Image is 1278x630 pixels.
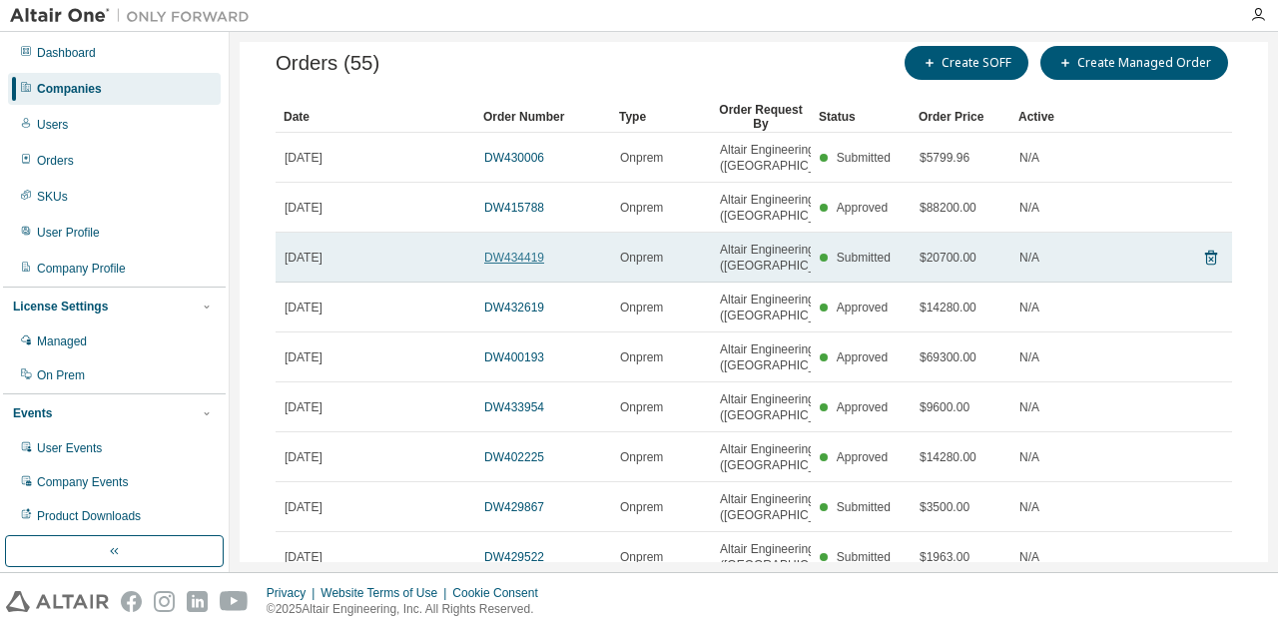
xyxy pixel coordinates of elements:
[920,399,969,415] span: $9600.00
[37,225,100,241] div: User Profile
[920,499,969,515] span: $3500.00
[1019,200,1039,216] span: N/A
[285,150,322,166] span: [DATE]
[837,350,888,364] span: Approved
[620,200,663,216] span: Onprem
[37,45,96,61] div: Dashboard
[1019,349,1039,365] span: N/A
[720,391,853,423] span: Altair Engineering ([GEOGRAPHIC_DATA])
[1019,549,1039,565] span: N/A
[267,601,550,618] p: © 2025 Altair Engineering, Inc. All Rights Reserved.
[37,474,128,490] div: Company Events
[484,500,544,514] a: DW429867
[285,399,322,415] span: [DATE]
[620,449,663,465] span: Onprem
[484,201,544,215] a: DW415788
[267,585,320,601] div: Privacy
[920,300,976,315] span: $14280.00
[285,300,322,315] span: [DATE]
[285,549,322,565] span: [DATE]
[720,341,853,373] span: Altair Engineering ([GEOGRAPHIC_DATA])
[920,349,976,365] span: $69300.00
[484,400,544,414] a: DW433954
[920,150,969,166] span: $5799.96
[484,301,544,315] a: DW432619
[1019,300,1039,315] span: N/A
[37,153,74,169] div: Orders
[154,591,175,612] img: instagram.svg
[484,251,544,265] a: DW434419
[452,585,549,601] div: Cookie Consent
[1040,46,1228,80] button: Create Managed Order
[37,367,85,383] div: On Prem
[285,200,322,216] span: [DATE]
[285,499,322,515] span: [DATE]
[819,101,903,133] div: Status
[1019,250,1039,266] span: N/A
[919,101,1002,133] div: Order Price
[837,151,891,165] span: Submitted
[620,549,663,565] span: Onprem
[285,250,322,266] span: [DATE]
[1019,499,1039,515] span: N/A
[720,441,853,473] span: Altair Engineering ([GEOGRAPHIC_DATA])
[13,299,108,315] div: License Settings
[276,52,379,75] span: Orders (55)
[720,192,853,224] span: Altair Engineering ([GEOGRAPHIC_DATA])
[6,591,109,612] img: altair_logo.svg
[483,101,603,133] div: Order Number
[837,301,888,315] span: Approved
[37,117,68,133] div: Users
[1019,449,1039,465] span: N/A
[13,405,52,421] div: Events
[837,450,888,464] span: Approved
[620,250,663,266] span: Onprem
[484,350,544,364] a: DW400193
[484,450,544,464] a: DW402225
[37,440,102,456] div: User Events
[619,101,703,133] div: Type
[620,150,663,166] span: Onprem
[837,400,888,414] span: Approved
[1019,150,1039,166] span: N/A
[620,300,663,315] span: Onprem
[920,449,976,465] span: $14280.00
[37,261,126,277] div: Company Profile
[620,399,663,415] span: Onprem
[37,81,102,97] div: Companies
[37,508,141,524] div: Product Downloads
[920,250,976,266] span: $20700.00
[720,142,853,174] span: Altair Engineering ([GEOGRAPHIC_DATA])
[320,585,452,601] div: Website Terms of Use
[620,499,663,515] span: Onprem
[1018,101,1102,133] div: Active
[920,200,976,216] span: $88200.00
[484,151,544,165] a: DW430006
[837,550,891,564] span: Submitted
[285,449,322,465] span: [DATE]
[37,189,68,205] div: SKUs
[720,541,853,573] span: Altair Engineering ([GEOGRAPHIC_DATA])
[905,46,1028,80] button: Create SOFF
[720,242,853,274] span: Altair Engineering ([GEOGRAPHIC_DATA])
[284,101,467,133] div: Date
[484,550,544,564] a: DW429522
[10,6,260,26] img: Altair One
[187,591,208,612] img: linkedin.svg
[720,491,853,523] span: Altair Engineering ([GEOGRAPHIC_DATA])
[720,292,853,323] span: Altair Engineering ([GEOGRAPHIC_DATA])
[920,549,969,565] span: $1963.00
[285,349,322,365] span: [DATE]
[719,101,803,133] div: Order Request By
[620,349,663,365] span: Onprem
[37,333,87,349] div: Managed
[121,591,142,612] img: facebook.svg
[220,591,249,612] img: youtube.svg
[837,251,891,265] span: Submitted
[837,500,891,514] span: Submitted
[837,201,888,215] span: Approved
[1019,399,1039,415] span: N/A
